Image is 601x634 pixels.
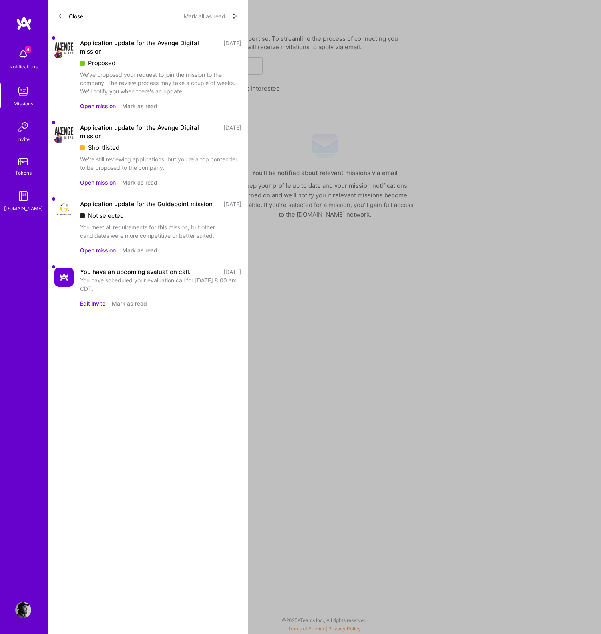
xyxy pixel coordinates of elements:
button: Mark all as read [184,10,225,22]
div: You meet all requirements for this mission, but other candidates were more competitive or better ... [80,223,241,240]
button: Open mission [80,102,116,110]
button: Mark as read [122,102,157,110]
div: We're still reviewing applications, but you're a top contender to be proposed to the company. [80,155,241,172]
img: guide book [15,188,31,204]
img: Company Logo [54,123,74,143]
img: logo [16,16,32,30]
div: Application update for the Avenge Digital mission [80,123,219,140]
button: Mark as read [112,299,147,308]
img: Company Logo [54,201,74,218]
div: Proposed [80,59,241,67]
img: Company Logo [54,39,74,58]
div: [DOMAIN_NAME] [4,204,43,213]
div: Tokens [15,169,32,177]
img: User Avatar [15,602,31,618]
img: Company Logo [54,268,74,287]
img: tokens [18,158,28,165]
button: Edit invite [80,299,105,308]
div: Not selected [80,211,241,220]
div: Application update for the Guidepoint mission [80,200,213,208]
button: Mark as read [122,178,157,187]
div: [DATE] [223,39,241,56]
button: Close [58,10,83,22]
div: Invite [17,135,30,143]
div: You have scheduled your evaluation call for [DATE] 8:00 am CDT. [80,276,241,293]
div: Application update for the Avenge Digital mission [80,39,219,56]
div: [DATE] [223,268,241,276]
button: Open mission [80,178,116,187]
img: teamwork [15,83,31,99]
div: [DATE] [223,123,241,140]
div: Shortlisted [80,143,241,152]
div: You have an upcoming evaluation call. [80,268,191,276]
div: We've proposed your request to join the mission to the company. The review process may take a cou... [80,70,241,95]
button: Mark as read [122,246,157,254]
div: Missions [14,99,33,108]
img: Invite [15,119,31,135]
button: Open mission [80,246,116,254]
div: [DATE] [223,200,241,208]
